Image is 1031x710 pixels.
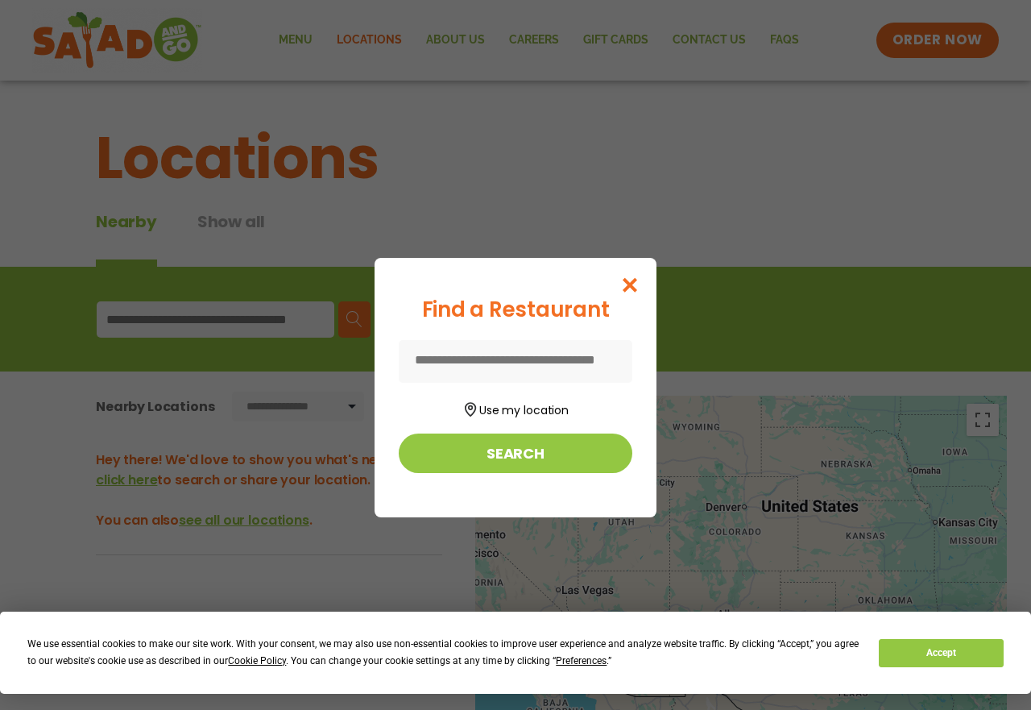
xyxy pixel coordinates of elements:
[399,397,632,419] button: Use my location
[556,655,607,666] span: Preferences
[27,636,859,670] div: We use essential cookies to make our site work. With your consent, we may also use non-essential ...
[399,434,632,473] button: Search
[399,294,632,326] div: Find a Restaurant
[604,258,656,312] button: Close modal
[228,655,286,666] span: Cookie Policy
[879,639,1003,667] button: Accept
